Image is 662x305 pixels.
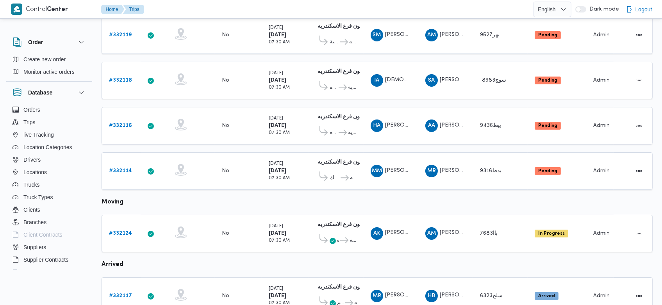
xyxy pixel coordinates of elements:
span: [DEMOGRAPHIC_DATA] [PERSON_NAME] [385,77,494,82]
a: #332119 [109,30,132,40]
small: 07:30 AM [269,131,290,135]
div: Muhammad Rajab Ahmad Isamaail Ahmad [371,290,383,302]
b: # 332119 [109,32,132,37]
div: Samai Abadallah Ali Abas [425,74,438,87]
span: Pending [535,31,561,39]
span: HA [373,120,380,132]
small: 07:30 AM [269,40,290,45]
b: Pending [538,78,557,83]
a: #332124 [109,229,132,238]
h3: Order [28,37,43,47]
span: بهر9527 [480,32,500,37]
b: # 332124 [109,231,132,236]
span: Clients [23,205,40,214]
b: [DATE] [269,231,286,236]
span: اول المنتزه [330,83,337,92]
span: Devices [23,268,43,277]
span: AM [427,29,436,41]
span: Logout [635,5,652,14]
span: دانون فرع الاسكندريه [348,128,356,137]
span: Trucks [23,180,39,189]
span: AK [373,227,380,240]
span: [PERSON_NAME] [PERSON_NAME] علي [440,168,542,173]
span: live Tracking [23,130,54,139]
div: Isalam Ammad Abadaljlail Muhammad [371,74,383,87]
a: #332118 [109,76,132,85]
b: # 332117 [109,293,132,298]
a: #332116 [109,121,132,130]
button: Locations [9,166,89,178]
span: Drivers [23,155,41,164]
span: قسم محرم بك [330,173,339,183]
b: arrived [102,262,123,268]
button: Trips [123,5,144,14]
span: Admin [593,32,610,37]
b: [DATE] [269,123,286,128]
button: Branches [9,216,89,228]
b: [DATE] [269,32,286,37]
span: Dark mode [586,6,619,12]
span: [PERSON_NAME] [385,32,430,37]
button: Supplier Contracts [9,253,89,266]
button: Trips [9,116,89,128]
b: دانون فرع الاسكندريه [318,24,365,29]
span: Trips [23,118,36,127]
small: [DATE] [269,224,283,228]
span: SM [373,29,381,41]
small: [DATE] [269,71,283,75]
div: Muhammad Mbrok Muhammad Abadalaatai [371,165,383,177]
div: No [222,77,229,84]
small: [DATE] [269,116,283,121]
div: Hazm Ahmad Alsharaoi Mosa [371,120,383,132]
span: Admin [593,123,610,128]
div: Abadalhadi Khamais Naiam Abadalhadi [371,227,383,240]
span: Admin [593,168,610,173]
button: Client Contracts [9,228,89,241]
span: بدط9316 [480,168,501,173]
span: [PERSON_NAME] [PERSON_NAME] [385,168,476,173]
span: دانون فرع الاسكندريه [350,173,357,183]
b: moving [102,199,123,205]
button: Devices [9,266,89,278]
span: [PERSON_NAME] [440,77,484,82]
div: Sbhai Muhammad Dsaoqai Muhammad [371,29,383,41]
img: X8yXhbKr1z7QwAAAABJRU5ErkJggg== [11,4,22,15]
span: HB [428,290,435,302]
div: Abadalhakiam Aodh Aamar Muhammad Alfaqai [425,120,438,132]
span: SA [428,74,435,87]
span: 8983سوج [482,78,506,83]
b: دانون فرع الاسكندريه [318,222,365,227]
span: AM [427,227,436,240]
span: Supplier Contracts [23,255,68,264]
span: اول المنتزه [337,236,339,245]
b: Center [47,7,68,12]
span: بيط9436 [480,123,501,128]
b: # 332114 [109,168,132,173]
button: Trucks [9,178,89,191]
b: Pending [538,123,557,128]
button: Actions [633,227,645,240]
span: Admin [593,231,610,236]
b: [DATE] [269,168,286,173]
div: Ahmad Muhammad Abadalaatai Aataallah Nasar Allah [425,227,438,240]
span: باا7683 [480,231,498,236]
span: [PERSON_NAME] [PERSON_NAME] [440,230,530,235]
span: [PERSON_NAME] [PERSON_NAME] [385,123,476,128]
span: [PERSON_NAME] [440,32,484,37]
span: قسم المنشية [330,37,339,47]
b: [DATE] [269,78,286,83]
span: Orders [23,105,40,114]
span: [PERSON_NAME][DATE] [385,230,447,235]
div: No [222,122,229,129]
button: Home [101,5,125,14]
b: دانون فرع الاسكندريه [318,69,365,74]
button: Clients [9,203,89,216]
h3: Database [28,88,52,97]
b: In Progress [538,231,565,236]
span: Admin [593,293,610,298]
button: Monitor active orders [9,66,89,78]
span: Client Contracts [23,230,62,239]
b: دانون فرع الاسكندريه [318,285,365,290]
span: AA [428,120,435,132]
div: Muhammad Radha Ibrahem Said Ahmad Ali [425,165,438,177]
